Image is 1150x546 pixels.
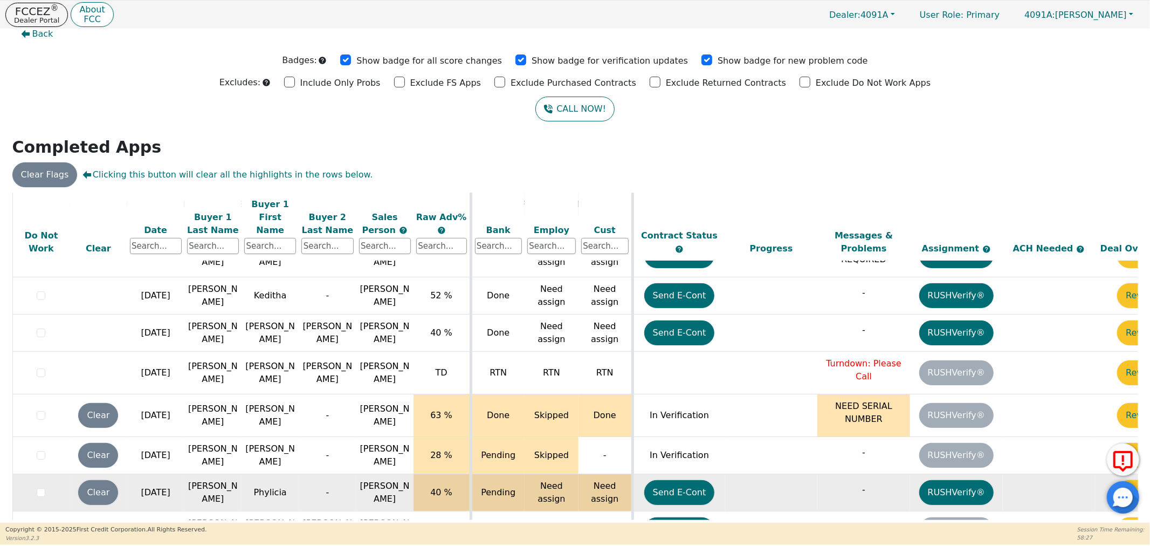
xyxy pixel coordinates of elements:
[829,10,860,20] span: Dealer:
[244,197,296,236] div: Buyer 1 First Name
[14,17,59,24] p: Dealer Portal
[360,284,410,307] span: [PERSON_NAME]
[1077,534,1145,542] p: 58:27
[184,437,242,474] td: [PERSON_NAME]
[532,54,688,67] p: Show badge for verification updates
[79,5,105,14] p: About
[430,450,452,460] span: 28 %
[79,15,105,24] p: FCC
[471,352,525,394] td: RTN
[14,6,59,17] p: FCCEZ
[130,238,182,254] input: Search...
[430,487,452,497] span: 40 %
[184,315,242,352] td: [PERSON_NAME]
[919,283,994,308] button: RUSHVerify®
[920,10,963,20] span: User Role :
[299,394,356,437] td: -
[632,437,725,474] td: In Verification
[718,54,868,67] p: Show badge for new problem code
[579,437,632,474] td: -
[919,480,994,505] button: RUSHVerify®
[242,315,299,352] td: [PERSON_NAME]
[471,474,525,511] td: Pending
[820,400,907,426] p: NEED SERIAL NUMBER
[82,168,373,181] span: Clicking this button will clear all the highlights in the rows below.
[430,290,452,301] span: 52 %
[579,474,632,511] td: Need assign
[71,2,113,28] button: AboutFCC
[1013,6,1145,23] button: 4091A:[PERSON_NAME]
[525,394,579,437] td: Skipped
[416,238,467,254] input: Search...
[356,54,502,67] p: Show badge for all score changes
[820,324,907,337] p: -
[471,394,525,437] td: Done
[184,277,242,315] td: [PERSON_NAME]
[820,286,907,299] p: -
[525,277,579,315] td: Need assign
[525,437,579,474] td: Skipped
[127,394,184,437] td: [DATE]
[581,223,629,236] div: Cust
[909,4,1010,25] a: User Role: Primary
[909,4,1010,25] p: Primary
[644,320,715,345] button: Send E-Cont
[5,534,206,542] p: Version 3.2.3
[818,6,906,23] button: Dealer:4091A
[511,77,636,90] p: Exclude Purchased Contracts
[299,315,356,352] td: [PERSON_NAME]
[525,352,579,394] td: RTN
[32,28,53,40] span: Back
[471,277,525,315] td: Done
[301,210,353,236] div: Buyer 2 Last Name
[12,162,78,187] button: Clear Flags
[127,352,184,394] td: [DATE]
[820,446,907,459] p: -
[919,320,994,345] button: RUSHVerify®
[12,22,62,46] button: Back
[127,315,184,352] td: [DATE]
[127,277,184,315] td: [DATE]
[820,357,907,383] p: Turndown: Please Call
[242,437,299,474] td: [PERSON_NAME]
[184,474,242,511] td: [PERSON_NAME]
[360,361,410,384] span: [PERSON_NAME]
[127,437,184,474] td: [DATE]
[300,77,381,90] p: Include Only Probs
[362,211,399,235] span: Sales Person
[1024,10,1127,20] span: [PERSON_NAME]
[127,474,184,511] td: [DATE]
[816,77,931,90] p: Exclude Do Not Work Apps
[187,238,239,254] input: Search...
[299,474,356,511] td: -
[644,517,715,542] button: Send E-Cont
[1013,243,1077,254] span: ACH Needed
[579,394,632,437] td: Done
[581,238,629,254] input: Search...
[820,483,907,496] p: -
[299,277,356,315] td: -
[475,223,522,236] div: Bank
[579,277,632,315] td: Need assign
[242,474,299,511] td: Phylicia
[78,403,118,428] button: Clear
[535,97,615,121] a: CALL NOW!
[242,352,299,394] td: [PERSON_NAME]
[728,242,815,255] div: Progress
[471,437,525,474] td: Pending
[430,410,452,420] span: 63 %
[360,321,410,344] span: [PERSON_NAME]
[525,474,579,511] td: Need assign
[5,3,68,27] a: FCCEZ®Dealer Portal
[242,394,299,437] td: [PERSON_NAME]
[1107,443,1139,476] button: Report Error to FCC
[244,238,296,254] input: Search...
[527,223,576,236] div: Employ
[184,352,242,394] td: [PERSON_NAME]
[579,352,632,394] td: RTN
[360,518,410,541] span: [PERSON_NAME]
[829,10,889,20] span: 4091A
